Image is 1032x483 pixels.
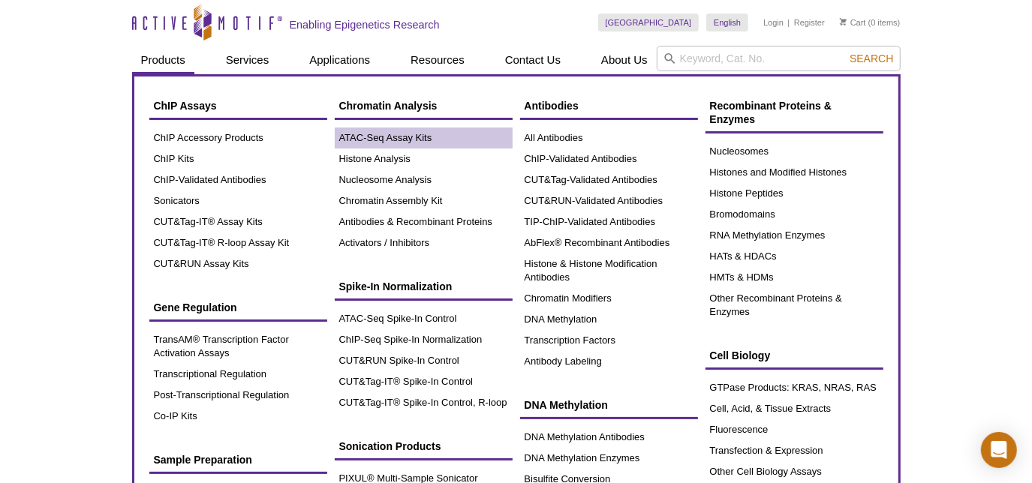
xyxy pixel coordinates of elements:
a: Activators / Inhibitors [335,232,513,253]
a: Chromatin Assembly Kit [335,190,513,211]
a: Transcriptional Regulation [149,364,327,385]
a: DNA Methylation Enzymes [520,448,698,469]
a: TIP-ChIP-Validated Antibodies [520,211,698,232]
a: ChIP-Seq Spike-In Normalization [335,329,513,350]
a: Sonicators [149,190,327,211]
li: (0 items) [840,13,901,31]
a: Chromatin Analysis [335,91,513,120]
a: ATAC-Seq Assay Kits [335,127,513,148]
div: Open Intercom Messenger [981,432,1017,468]
a: ATAC-Seq Spike-In Control [335,308,513,329]
span: Antibodies [525,100,579,112]
a: Recombinant Proteins & Enzymes [706,91,883,133]
a: ChIP Accessory Products [149,127,327,148]
a: Sample Preparation [149,445,327,474]
a: DNA Methylation [520,309,698,330]
span: Sample Preparation [154,454,253,466]
a: GTPase Products: KRAS, NRAS, RAS [706,377,883,398]
a: CUT&Tag-IT® Spike-In Control [335,371,513,392]
a: CUT&Tag-IT® Assay Kits [149,211,327,232]
a: Contact Us [496,46,570,74]
a: Services [217,46,278,74]
a: Spike-In Normalization [335,272,513,301]
a: Bromodomains [706,204,883,225]
a: Applications [300,46,379,74]
a: All Antibodies [520,127,698,148]
h2: Enabling Epigenetics Research [290,18,440,31]
a: Chromatin Modifiers [520,288,698,309]
a: CUT&Tag-IT® R-loop Assay Kit [149,232,327,253]
a: Other Cell Biology Assays [706,461,883,482]
a: HMTs & HDMs [706,267,883,288]
a: CUT&Tag-Validated Antibodies [520,169,698,190]
a: Antibodies & Recombinant Proteins [335,211,513,232]
span: Cell Biology [710,349,771,361]
a: Products [132,46,194,74]
a: Sonication Products [335,432,513,460]
a: CUT&RUN Assay Kits [149,253,327,274]
a: CUT&RUN-Validated Antibodies [520,190,698,211]
a: Nucleosome Analysis [335,169,513,190]
a: ChIP-Validated Antibodies [149,169,327,190]
a: TransAM® Transcription Factor Activation Assays [149,329,327,364]
input: Keyword, Cat. No. [657,46,901,71]
img: Your Cart [840,18,847,25]
a: CUT&RUN Spike-In Control [335,350,513,371]
a: Fluorescence [706,419,883,440]
a: Cart [840,17,866,28]
span: Sonication Products [339,440,441,452]
a: Histone & Histone Modification Antibodies [520,253,698,288]
a: ChIP Kits [149,148,327,169]
a: Transfection & Expression [706,440,883,461]
a: DNA Methylation Antibodies [520,427,698,448]
span: Search [850,52,893,64]
a: DNA Methylation [520,391,698,419]
span: Recombinant Proteins & Enzymes [710,100,832,125]
a: English [706,13,748,31]
a: RNA Methylation Enzymes [706,225,883,246]
a: Antibody Labeling [520,351,698,372]
span: Chromatin Analysis [339,100,438,112]
a: Cell Biology [706,341,883,370]
span: ChIP Assays [154,100,217,112]
a: Cell, Acid, & Tissue Extracts [706,398,883,419]
a: HATs & HDACs [706,246,883,267]
a: Post-Transcriptional Regulation [149,385,327,406]
a: Resources [402,46,474,74]
a: Gene Regulation [149,293,327,322]
a: Antibodies [520,91,698,120]
a: Co-IP Kits [149,406,327,427]
a: CUT&Tag-IT® Spike-In Control, R-loop [335,392,513,413]
a: Transcription Factors [520,330,698,351]
a: Register [794,17,825,28]
span: DNA Methylation [525,399,608,411]
span: Gene Regulation [154,301,237,313]
a: About Us [592,46,657,74]
a: Login [763,17,784,28]
a: AbFlex® Recombinant Antibodies [520,232,698,253]
a: Nucleosomes [706,141,883,162]
span: Spike-In Normalization [339,280,453,292]
a: Other Recombinant Proteins & Enzymes [706,288,883,322]
li: | [788,13,790,31]
button: Search [845,52,898,65]
a: [GEOGRAPHIC_DATA] [598,13,700,31]
a: ChIP Assays [149,91,327,120]
a: Histones and Modified Histones [706,162,883,183]
a: ChIP-Validated Antibodies [520,148,698,169]
a: Histone Analysis [335,148,513,169]
a: Histone Peptides [706,183,883,204]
